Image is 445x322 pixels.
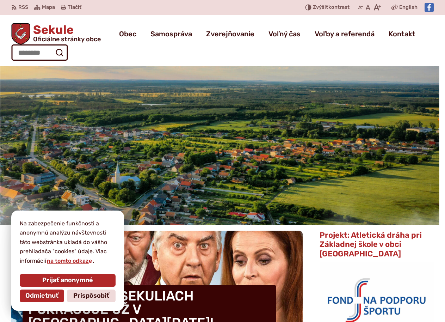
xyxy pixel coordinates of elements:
span: Projekt: Atletická dráha pri Základnej škole v obci [GEOGRAPHIC_DATA] [320,230,422,259]
img: Prejsť na domovskú stránku [11,23,30,44]
a: na tomto odkaze [46,257,93,264]
span: Tlačiť [68,5,81,11]
a: Voľby a referendá [315,24,375,44]
button: Prijať anonymné [20,274,116,287]
span: Zvýšiť [313,4,328,10]
a: Obec [119,24,136,44]
h1: Sekule [30,24,101,42]
a: Zverejňovanie [206,24,254,44]
span: Oficiálne stránky obce [33,36,101,42]
img: Prejsť na Facebook stránku [425,3,434,12]
a: Kontakt [389,24,415,44]
a: English [398,3,419,12]
span: Prijať anonymné [42,277,93,284]
span: kontrast [313,5,350,11]
span: Mapa [42,3,55,12]
p: Na zabezpečenie funkčnosti a anonymnú analýzu návštevnosti táto webstránka ukladá do vášho prehli... [20,219,116,266]
a: Voľný čas [268,24,301,44]
a: Samospráva [150,24,192,44]
button: Prispôsobiť [67,290,116,302]
a: Logo Sekule, prejsť na domovskú stránku. [11,23,101,44]
button: Odmietnuť [20,290,64,302]
span: RSS [18,3,28,12]
span: Odmietnuť [25,292,58,300]
span: English [399,3,418,12]
span: Prispôsobiť [73,292,109,300]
